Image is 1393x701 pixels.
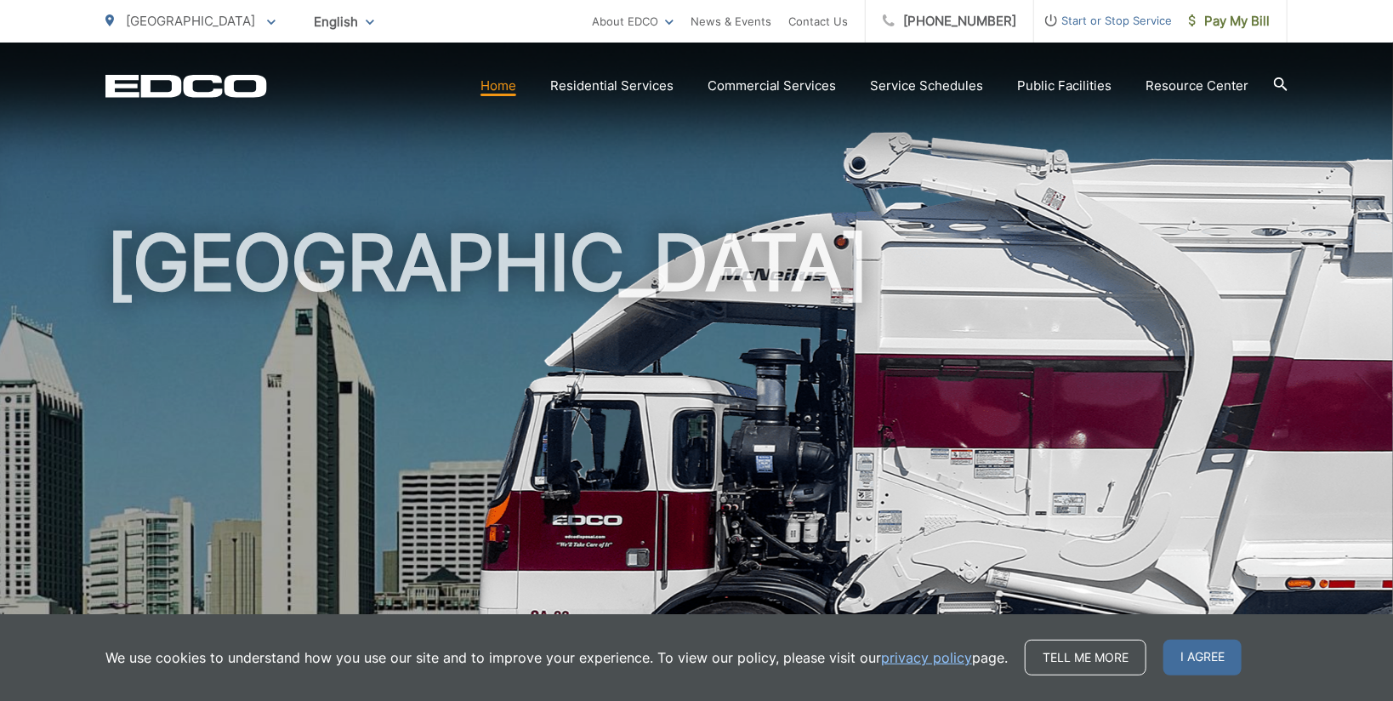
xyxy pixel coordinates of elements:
[105,74,267,98] a: EDCD logo. Return to the homepage.
[708,76,836,96] a: Commercial Services
[691,11,771,31] a: News & Events
[1017,76,1112,96] a: Public Facilities
[480,76,516,96] a: Home
[105,647,1008,668] p: We use cookies to understand how you use our site and to improve your experience. To view our pol...
[1025,640,1146,675] a: Tell me more
[550,76,674,96] a: Residential Services
[592,11,674,31] a: About EDCO
[881,647,972,668] a: privacy policy
[788,11,848,31] a: Contact Us
[870,76,983,96] a: Service Schedules
[1146,76,1248,96] a: Resource Center
[1189,11,1270,31] span: Pay My Bill
[126,13,255,29] span: [GEOGRAPHIC_DATA]
[301,7,387,37] span: English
